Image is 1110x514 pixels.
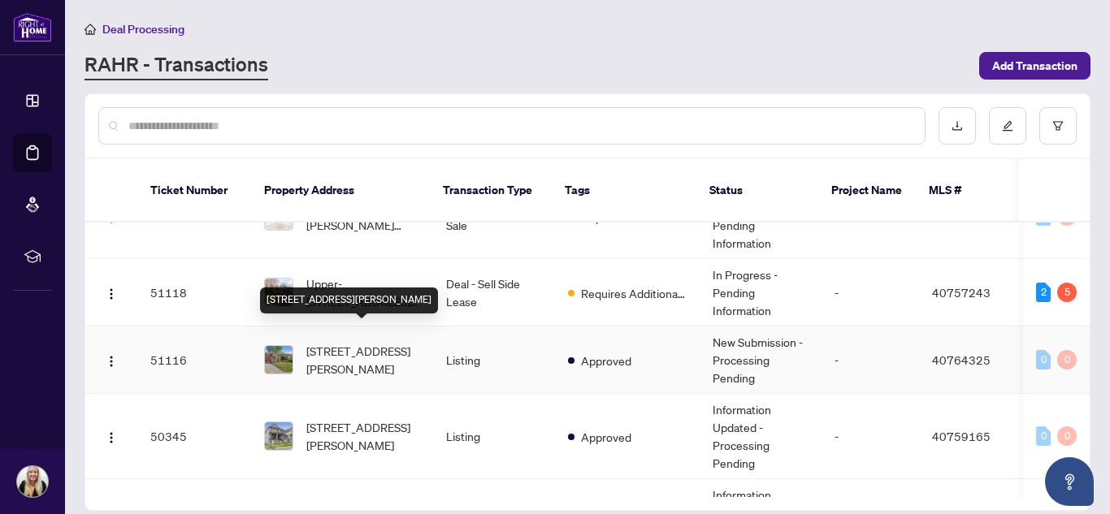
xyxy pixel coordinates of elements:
img: Profile Icon [17,466,48,497]
img: thumbnail-img [265,346,293,374]
td: 50345 [137,394,251,479]
span: Approved [581,352,631,369]
div: 2 [1036,283,1051,302]
button: Open asap [1045,457,1094,506]
button: Logo [98,423,124,449]
img: logo [13,12,52,42]
td: 51116 [137,326,251,394]
td: In Progress - Pending Information [700,259,822,326]
td: New Submission - Processing Pending [700,326,822,394]
span: edit [1002,120,1013,132]
button: download [939,107,976,145]
div: 0 [1057,426,1077,446]
td: - [822,326,919,394]
td: 51118 [137,259,251,326]
button: Add Transaction [979,52,1090,80]
span: Deal Processing [102,22,184,37]
td: - [822,394,919,479]
div: 0 [1036,426,1051,446]
span: home [85,24,96,35]
th: Transaction Type [430,159,552,222]
img: Logo [105,287,118,300]
a: RAHR - Transactions [85,51,268,80]
span: 40759165 [932,429,991,443]
img: Logo [105,355,118,368]
div: 0 [1057,350,1077,369]
span: download [952,120,963,132]
button: edit [989,107,1026,145]
th: Property Address [251,159,430,222]
button: filter [1039,107,1077,145]
span: Add Transaction [992,53,1077,79]
th: Ticket Number [137,159,251,222]
img: thumbnail-img [265,422,293,450]
th: Status [696,159,818,222]
button: Logo [98,279,124,305]
div: [STREET_ADDRESS][PERSON_NAME] [260,287,438,313]
button: Logo [98,347,124,373]
td: Listing [433,326,555,394]
td: Listing [433,394,555,479]
span: Upper-[STREET_ADDRESS][PERSON_NAME] [306,274,420,310]
span: 40757243 [932,285,991,300]
span: [STREET_ADDRESS][PERSON_NAME] [306,418,420,454]
img: Logo [105,431,118,444]
span: [STREET_ADDRESS][PERSON_NAME] [306,342,420,378]
th: Project Name [818,159,916,222]
td: Deal - Sell Side Lease [433,259,555,326]
span: 40764325 [932,352,991,367]
span: Approved [581,428,631,446]
div: 0 [1036,350,1051,369]
span: Requires Additional Docs [581,284,687,302]
td: - [822,259,919,326]
th: MLS # [916,159,1013,222]
img: thumbnail-img [265,279,293,306]
div: 5 [1057,283,1077,302]
td: Information Updated - Processing Pending [700,394,822,479]
span: filter [1052,120,1064,132]
th: Tags [552,159,696,222]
